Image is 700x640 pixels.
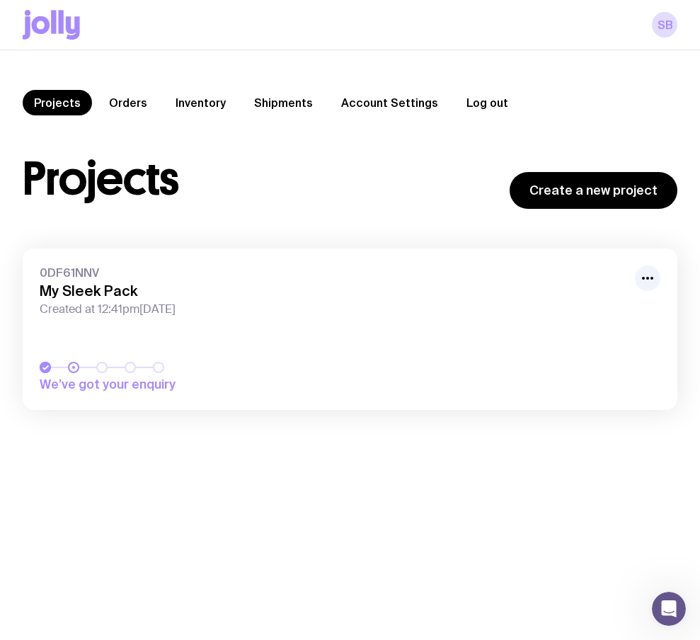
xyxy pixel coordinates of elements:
[243,90,324,115] a: Shipments
[23,248,677,410] a: 0DF61NNVMy Sleek PackCreated at 12:41pm[DATE]We’ve got your enquiry
[40,302,626,316] span: Created at 12:41pm[DATE]
[652,12,677,38] a: SB
[98,90,159,115] a: Orders
[40,282,626,299] h3: My Sleek Pack
[23,90,92,115] a: Projects
[510,172,677,209] a: Create a new project
[164,90,237,115] a: Inventory
[23,156,179,202] h1: Projects
[330,90,449,115] a: Account Settings
[455,90,520,115] button: Log out
[40,265,626,280] span: 0DF61NNV
[40,376,570,393] span: We’ve got your enquiry
[652,592,686,626] iframe: Intercom live chat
